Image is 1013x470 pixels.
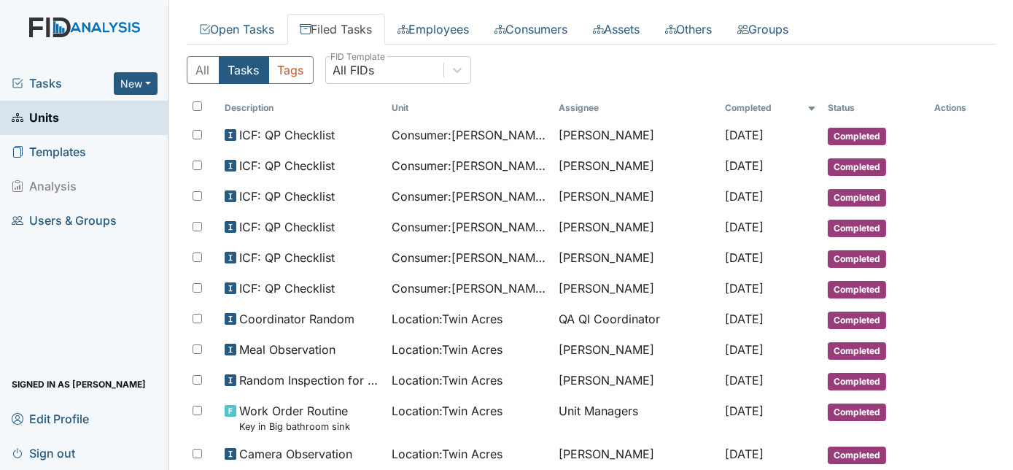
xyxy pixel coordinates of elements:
small: Key in Big bathroom sink [239,420,350,434]
a: Assets [581,14,653,45]
input: Toggle All Rows Selected [193,101,202,111]
span: Location : Twin Acres [392,310,502,328]
span: Consumer : [PERSON_NAME] [392,218,547,236]
button: Tags [268,56,314,84]
th: Toggle SortBy [219,96,386,120]
span: [DATE] [725,128,764,142]
button: Tasks [219,56,269,84]
span: Consumer : [PERSON_NAME] [392,157,547,174]
span: Random Inspection for AM [239,371,380,389]
span: Location : Twin Acres [392,371,502,389]
td: [PERSON_NAME] [553,151,720,182]
span: [DATE] [725,281,764,296]
a: Others [653,14,725,45]
a: Groups [725,14,802,45]
div: Type filter [187,56,314,84]
span: Consumer : [PERSON_NAME][GEOGRAPHIC_DATA] [392,249,547,266]
span: Templates [12,141,86,163]
a: Tasks [12,74,114,92]
td: [PERSON_NAME] [553,366,720,396]
td: [PERSON_NAME] [553,439,720,470]
span: Work Order Routine Key in Big bathroom sink [239,402,350,434]
a: Employees [385,14,482,45]
span: Completed [828,281,886,298]
span: [DATE] [725,342,764,357]
span: Completed [828,373,886,390]
span: Users & Groups [12,209,117,232]
span: Completed [828,404,886,421]
div: All FIDs [333,61,375,79]
span: [DATE] [725,220,764,234]
th: Toggle SortBy [386,96,553,120]
span: Completed [828,312,886,329]
span: ICF: QP Checklist [239,188,335,205]
button: New [114,72,158,95]
span: Consumer : [PERSON_NAME] [392,126,547,144]
span: Completed [828,189,886,207]
td: [PERSON_NAME] [553,335,720,366]
a: Open Tasks [187,14,287,45]
span: Meal Observation [239,341,335,358]
a: Filed Tasks [287,14,385,45]
span: Location : Twin Acres [392,341,502,358]
th: Toggle SortBy [719,96,821,120]
span: Completed [828,250,886,268]
span: ICF: QP Checklist [239,218,335,236]
span: Completed [828,447,886,464]
span: Completed [828,128,886,145]
span: Coordinator Random [239,310,354,328]
th: Actions [928,96,995,120]
span: ICF: QP Checklist [239,126,335,144]
button: All [187,56,220,84]
td: QA QI Coordinator [553,304,720,335]
span: [DATE] [725,250,764,265]
span: [DATE] [725,312,764,326]
span: [DATE] [725,404,764,418]
span: Completed [828,220,886,237]
td: [PERSON_NAME] [553,182,720,212]
span: Location : Twin Acres [392,402,502,420]
span: [DATE] [725,447,764,461]
span: Location : Twin Acres [392,445,502,463]
span: Camera Observation [239,445,352,463]
td: [PERSON_NAME] [553,212,720,243]
span: Sign out [12,442,75,464]
td: [PERSON_NAME] [553,274,720,304]
th: Toggle SortBy [822,96,929,120]
span: Consumer : [PERSON_NAME] [392,188,547,205]
span: ICF: QP Checklist [239,280,335,297]
a: Consumers [482,14,581,45]
span: Completed [828,158,886,176]
td: [PERSON_NAME] [553,120,720,151]
td: [PERSON_NAME] [553,243,720,274]
span: Edit Profile [12,407,89,430]
span: Units [12,107,59,129]
span: Completed [828,342,886,360]
span: Consumer : [PERSON_NAME] [392,280,547,297]
span: [DATE] [725,189,764,204]
span: ICF: QP Checklist [239,157,335,174]
span: [DATE] [725,158,764,173]
td: Unit Managers [553,396,720,439]
th: Assignee [553,96,720,120]
span: Signed in as [PERSON_NAME] [12,373,146,396]
span: [DATE] [725,373,764,388]
span: ICF: QP Checklist [239,249,335,266]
